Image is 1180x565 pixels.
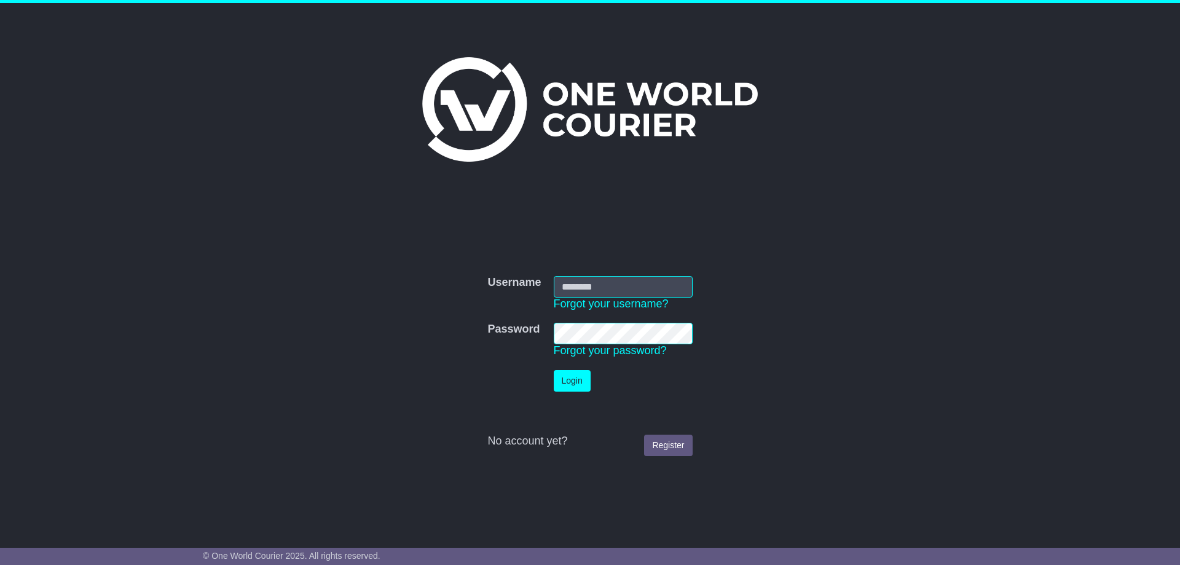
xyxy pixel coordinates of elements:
button: Login [554,370,591,392]
a: Forgot your password? [554,344,667,357]
label: Username [487,276,541,290]
img: One World [422,57,758,162]
span: © One World Courier 2025. All rights reserved. [203,551,380,561]
label: Password [487,323,540,336]
a: Register [644,435,692,456]
a: Forgot your username? [554,298,669,310]
div: No account yet? [487,435,692,448]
